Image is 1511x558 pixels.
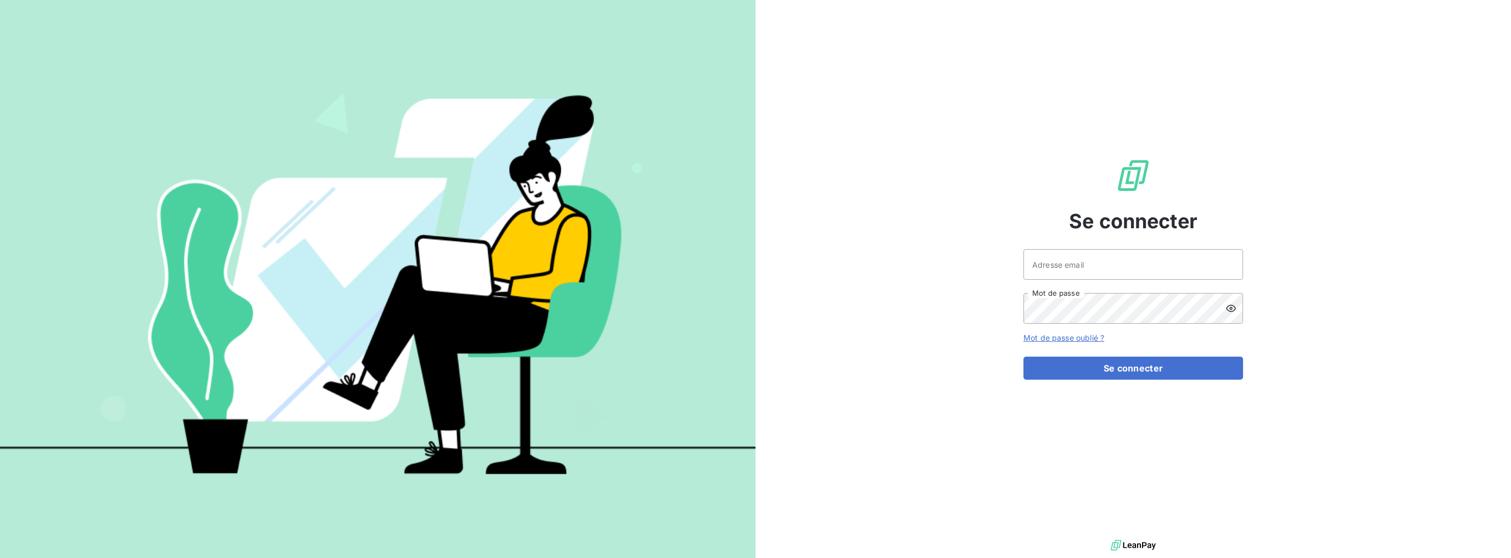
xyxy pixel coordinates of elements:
a: Mot de passe oublié ? [1023,333,1104,342]
button: Se connecter [1023,357,1243,380]
input: placeholder [1023,249,1243,280]
img: logo [1111,537,1156,554]
img: Logo LeanPay [1116,158,1151,193]
span: Se connecter [1069,206,1197,236]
